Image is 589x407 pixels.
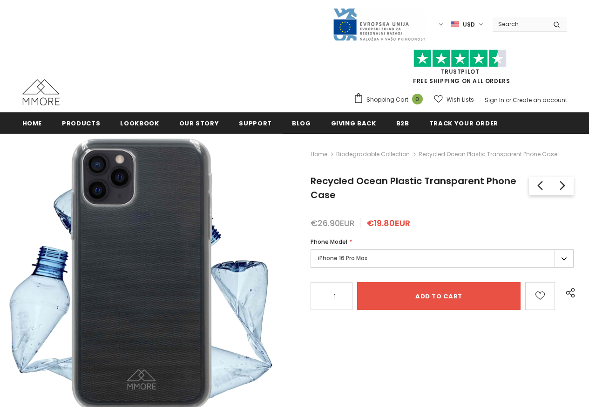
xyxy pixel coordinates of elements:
[429,119,498,128] span: Track your order
[331,119,376,128] span: Giving back
[493,17,546,31] input: Search Site
[120,112,159,133] a: Lookbook
[485,96,504,104] a: Sign In
[239,119,272,128] span: support
[311,217,355,229] span: €26.90EUR
[357,282,521,310] input: Add to cart
[336,150,410,158] a: Biodegradable Collection
[62,112,100,133] a: Products
[513,96,567,104] a: Create an account
[22,79,60,105] img: MMORE Cases
[239,112,272,133] a: support
[413,49,507,68] img: Trust Pilot Stars
[367,217,410,229] span: €19.80EUR
[332,20,426,28] a: Javni Razpis
[22,119,42,128] span: Home
[429,112,498,133] a: Track your order
[396,119,409,128] span: B2B
[451,21,459,28] img: USD
[396,112,409,133] a: B2B
[463,20,475,29] span: USD
[311,174,516,201] span: Recycled Ocean Plastic Transparent Phone Case
[120,119,159,128] span: Lookbook
[506,96,511,104] span: or
[179,112,219,133] a: Our Story
[332,7,426,41] img: Javni Razpis
[447,95,474,104] span: Wish Lists
[22,112,42,133] a: Home
[311,249,574,268] label: iPhone 16 Pro Max
[353,54,567,85] span: FREE SHIPPING ON ALL ORDERS
[412,94,423,104] span: 0
[179,119,219,128] span: Our Story
[434,91,474,108] a: Wish Lists
[353,93,427,107] a: Shopping Cart 0
[366,95,408,104] span: Shopping Cart
[292,119,311,128] span: Blog
[292,112,311,133] a: Blog
[331,112,376,133] a: Giving back
[419,149,557,160] span: Recycled Ocean Plastic Transparent Phone Case
[441,68,480,76] a: Trustpilot
[311,149,327,160] a: Home
[62,119,100,128] span: Products
[311,238,347,246] span: Phone Model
